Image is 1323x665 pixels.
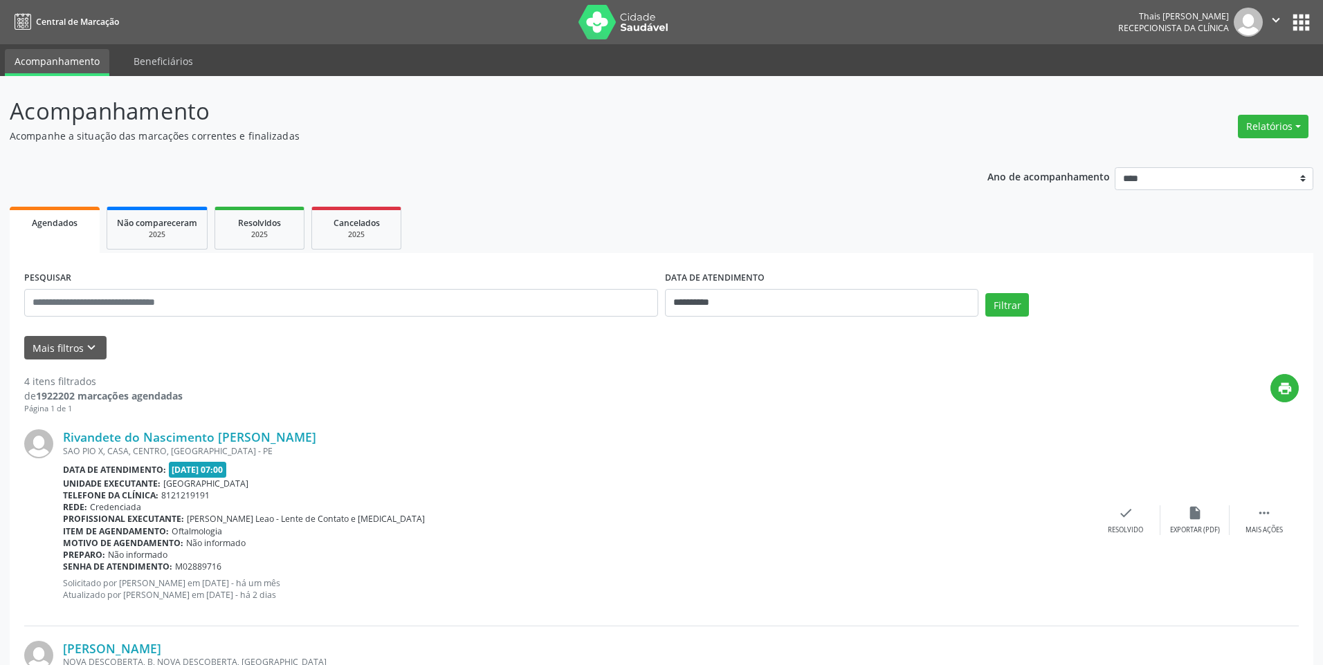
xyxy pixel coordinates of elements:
[63,445,1091,457] div: SAO PIO X, CASA, CENTRO, [GEOGRAPHIC_DATA] - PE
[1289,10,1313,35] button: apps
[117,230,197,240] div: 2025
[334,217,380,229] span: Cancelados
[63,489,158,501] b: Telefone da clínica:
[32,217,77,229] span: Agendados
[63,478,161,489] b: Unidade executante:
[24,403,183,415] div: Página 1 de 1
[1108,525,1143,535] div: Resolvido
[63,525,169,537] b: Item de agendamento:
[63,561,172,572] b: Senha de atendimento:
[1238,115,1308,138] button: Relatórios
[63,513,184,525] b: Profissional executante:
[169,462,227,478] span: [DATE] 07:00
[1234,8,1263,37] img: img
[124,49,203,73] a: Beneficiários
[1187,505,1203,521] i: insert_drive_file
[5,49,109,76] a: Acompanhamento
[172,525,222,537] span: Oftalmologia
[63,501,87,513] b: Rede:
[117,217,197,229] span: Não compareceram
[1118,10,1229,22] div: Thais [PERSON_NAME]
[24,388,183,403] div: de
[225,230,294,240] div: 2025
[10,10,119,33] a: Central de Marcação
[175,561,221,572] span: M02889716
[161,489,210,501] span: 8121219191
[24,429,53,458] img: img
[63,577,1091,601] p: Solicitado por [PERSON_NAME] em [DATE] - há um mês Atualizado por [PERSON_NAME] em [DATE] - há 2 ...
[63,464,166,476] b: Data de atendimento:
[10,94,922,129] p: Acompanhamento
[1270,374,1299,402] button: print
[1170,525,1220,535] div: Exportar (PDF)
[987,167,1110,185] p: Ano de acompanhamento
[24,374,183,388] div: 4 itens filtrados
[84,340,99,355] i: keyboard_arrow_down
[1277,381,1293,396] i: print
[24,336,107,360] button: Mais filtroskeyboard_arrow_down
[90,501,141,513] span: Credenciada
[1257,505,1272,521] i: 
[186,537,246,549] span: Não informado
[1263,8,1289,37] button: 
[322,230,391,240] div: 2025
[985,293,1029,317] button: Filtrar
[665,268,765,289] label: DATA DE ATENDIMENTO
[63,549,105,561] b: Preparo:
[63,537,183,549] b: Motivo de agendamento:
[1268,12,1284,28] i: 
[187,513,425,525] span: [PERSON_NAME] Leao - Lente de Contato e [MEDICAL_DATA]
[36,16,119,28] span: Central de Marcação
[108,549,167,561] span: Não informado
[1246,525,1283,535] div: Mais ações
[24,268,71,289] label: PESQUISAR
[63,641,161,656] a: [PERSON_NAME]
[36,389,183,402] strong: 1922202 marcações agendadas
[1118,22,1229,34] span: Recepcionista da clínica
[238,217,281,229] span: Resolvidos
[10,129,922,143] p: Acompanhe a situação das marcações correntes e finalizadas
[163,478,248,489] span: [GEOGRAPHIC_DATA]
[1118,505,1133,521] i: check
[63,429,316,444] a: Rivandete do Nascimento [PERSON_NAME]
